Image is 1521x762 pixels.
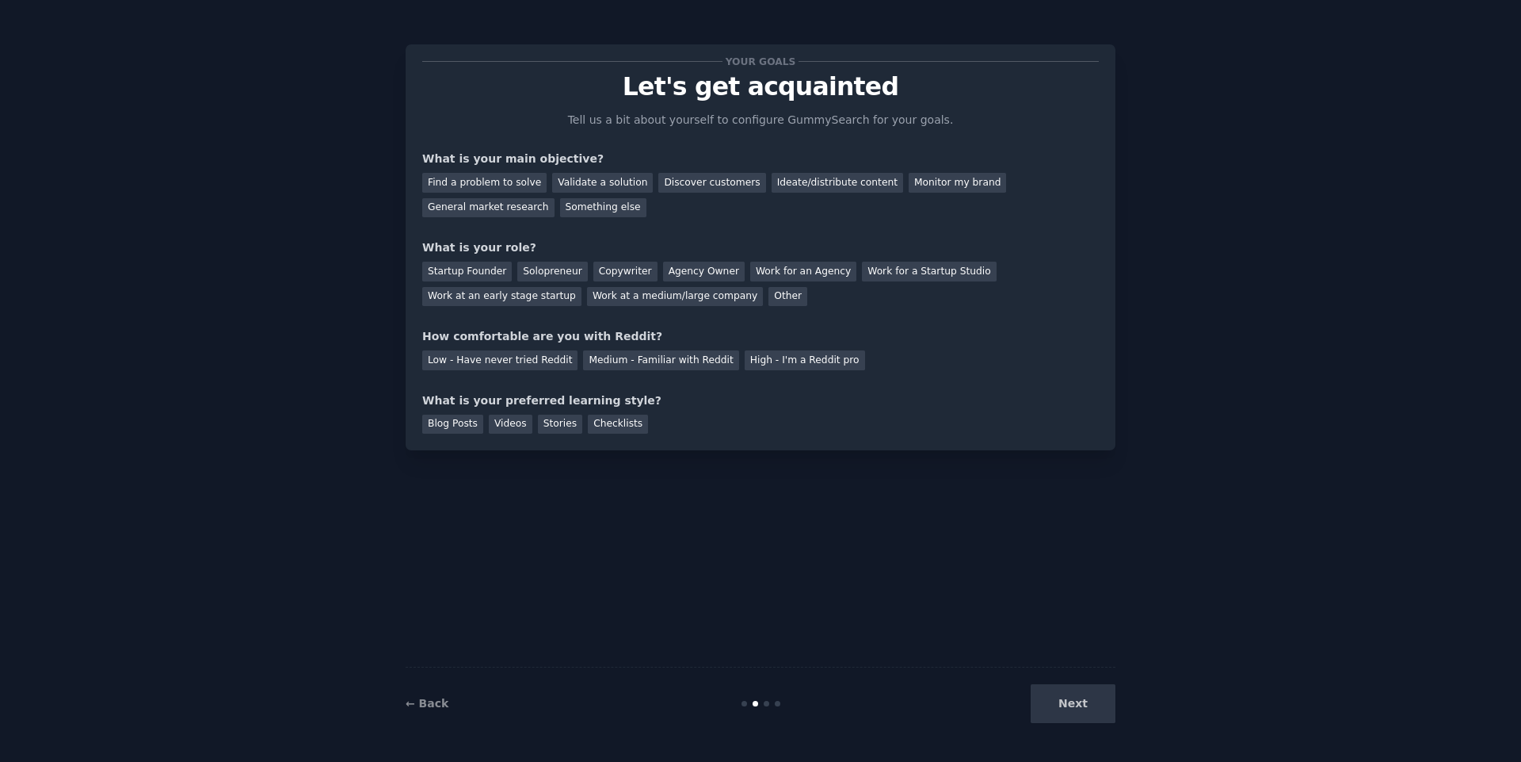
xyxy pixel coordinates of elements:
[422,198,555,218] div: General market research
[422,328,1099,345] div: How comfortable are you with Reddit?
[772,173,903,193] div: Ideate/distribute content
[745,350,865,370] div: High - I'm a Reddit pro
[909,173,1006,193] div: Monitor my brand
[583,350,738,370] div: Medium - Familiar with Reddit
[422,287,581,307] div: Work at an early stage startup
[768,287,807,307] div: Other
[517,262,587,281] div: Solopreneur
[422,392,1099,409] div: What is your preferred learning style?
[862,262,996,281] div: Work for a Startup Studio
[422,350,578,370] div: Low - Have never tried Reddit
[422,173,547,193] div: Find a problem to solve
[422,415,483,435] div: Blog Posts
[422,239,1099,256] div: What is your role?
[593,262,658,281] div: Copywriter
[658,173,765,193] div: Discover customers
[587,287,763,307] div: Work at a medium/large company
[663,262,745,281] div: Agency Owner
[588,415,648,435] div: Checklists
[422,262,512,281] div: Startup Founder
[561,112,960,128] p: Tell us a bit about yourself to configure GummySearch for your goals.
[750,262,856,281] div: Work for an Agency
[406,697,448,710] a: ← Back
[722,53,799,70] span: Your goals
[422,151,1099,167] div: What is your main objective?
[422,73,1099,101] p: Let's get acquainted
[538,415,582,435] div: Stories
[489,415,532,435] div: Videos
[560,198,646,218] div: Something else
[552,173,653,193] div: Validate a solution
